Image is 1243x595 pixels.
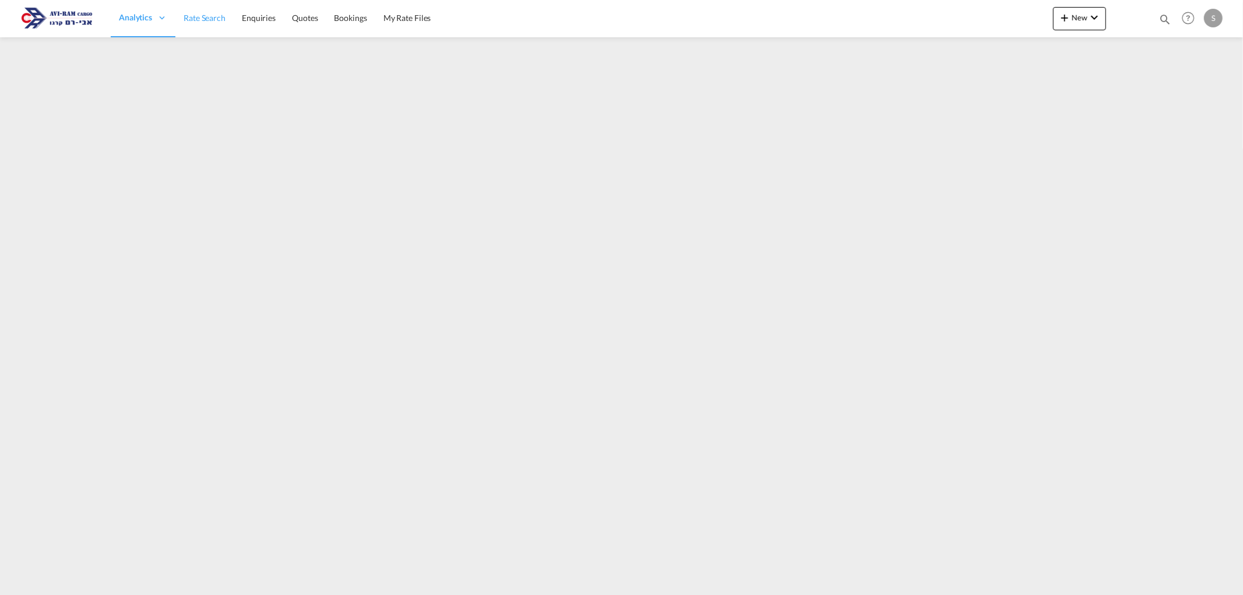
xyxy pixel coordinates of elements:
[1204,9,1223,27] div: S
[119,12,152,23] span: Analytics
[292,13,318,23] span: Quotes
[184,13,226,23] span: Rate Search
[1178,8,1198,28] span: Help
[1159,13,1171,26] md-icon: icon-magnify
[17,5,96,31] img: 166978e0a5f911edb4280f3c7a976193.png
[242,13,276,23] span: Enquiries
[1053,7,1106,30] button: icon-plus 400-fgNewicon-chevron-down
[1058,13,1101,22] span: New
[334,13,367,23] span: Bookings
[1178,8,1204,29] div: Help
[1087,10,1101,24] md-icon: icon-chevron-down
[1058,10,1072,24] md-icon: icon-plus 400-fg
[383,13,431,23] span: My Rate Files
[1159,13,1171,30] div: icon-magnify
